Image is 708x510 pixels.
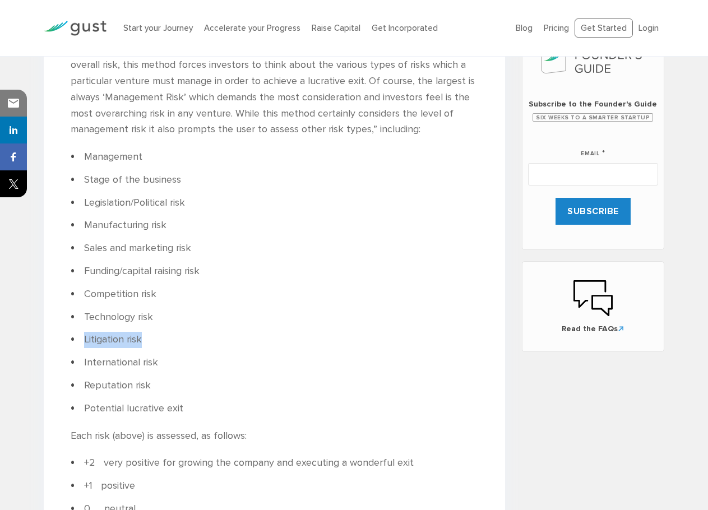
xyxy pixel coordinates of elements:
a: Get Incorporated [372,23,438,33]
span: Subscribe to the Founder's Guide [528,99,658,110]
input: SUBSCRIBE [556,198,631,225]
li: +1 positive [71,478,478,494]
span: Read the FAQs [534,323,653,335]
label: Email [581,136,605,159]
img: Gust Logo [44,21,107,36]
a: Get Started [575,18,633,38]
li: Stage of the business [71,172,478,188]
li: Competition risk [71,286,478,303]
li: Legislation/Political risk [71,195,478,211]
li: Sales and marketing risk [71,240,478,257]
li: Reputation risk [71,378,478,394]
a: Blog [516,23,533,33]
a: Login [638,23,659,33]
li: Technology risk [71,309,478,326]
a: Read the FAQs [534,279,653,335]
li: Management [71,149,478,165]
li: Funding/capital raising risk [71,263,478,280]
a: Raise Capital [312,23,360,33]
li: International risk [71,355,478,371]
a: Start your Journey [123,23,193,33]
a: Accelerate your Progress [204,23,300,33]
p: Each risk (above) is assessed, as follows: [71,428,478,444]
li: Litigation risk [71,332,478,348]
span: Six Weeks to a Smarter Startup [533,113,653,122]
li: Potential lucrative exit [71,401,478,417]
a: Pricing [544,23,569,33]
li: +2 very positive for growing the company and executing a wonderful exit [71,455,478,471]
li: Manufacturing risk [71,217,478,234]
